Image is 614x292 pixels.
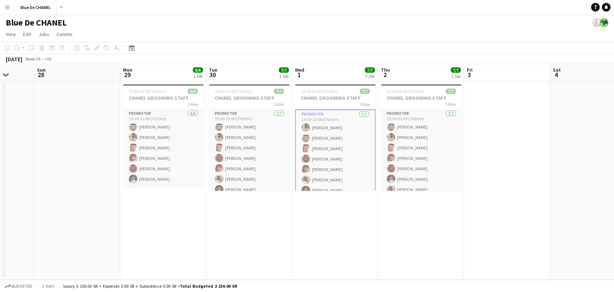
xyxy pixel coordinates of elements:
span: Budgeted [12,284,32,289]
app-user-avatar: Ali Shamsan [592,18,601,27]
span: View [6,31,16,37]
h1: Blue De CHANEL [6,17,67,28]
app-user-avatar: ahmed Abdu [600,18,608,27]
a: View [3,30,19,39]
span: Edit [23,31,31,37]
a: Jobs [36,30,52,39]
div: +03 [45,56,51,62]
button: Blue De CHANEL [15,0,57,14]
div: Salary 3 150.00 SR + Expenses 0.00 SR + Subsistence 0.00 SR = [63,283,237,289]
button: Budgeted [4,282,33,290]
div: [DATE] [6,55,22,63]
span: Comms [56,31,73,37]
a: Edit [20,30,34,39]
a: Comms [54,30,76,39]
span: Week 39 [24,56,42,62]
span: Total Budgeted 3 150.00 SR [180,283,237,289]
span: 1 item [40,283,57,289]
span: Jobs [38,31,49,37]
